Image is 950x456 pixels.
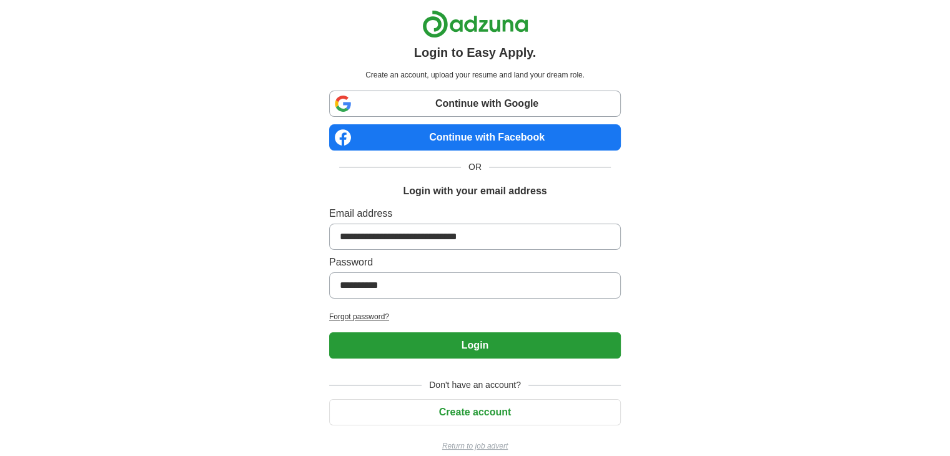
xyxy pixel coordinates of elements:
label: Password [329,255,621,270]
label: Email address [329,206,621,221]
p: Create an account, upload your resume and land your dream role. [332,69,618,81]
a: Create account [329,407,621,417]
h1: Login to Easy Apply. [414,43,537,62]
span: OR [461,161,489,174]
span: Don't have an account? [422,379,528,392]
h1: Login with your email address [403,184,547,199]
img: Adzuna logo [422,10,528,38]
button: Login [329,332,621,359]
a: Forgot password? [329,311,621,322]
a: Continue with Google [329,91,621,117]
a: Continue with Facebook [329,124,621,151]
a: Return to job advert [329,440,621,452]
button: Create account [329,399,621,425]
